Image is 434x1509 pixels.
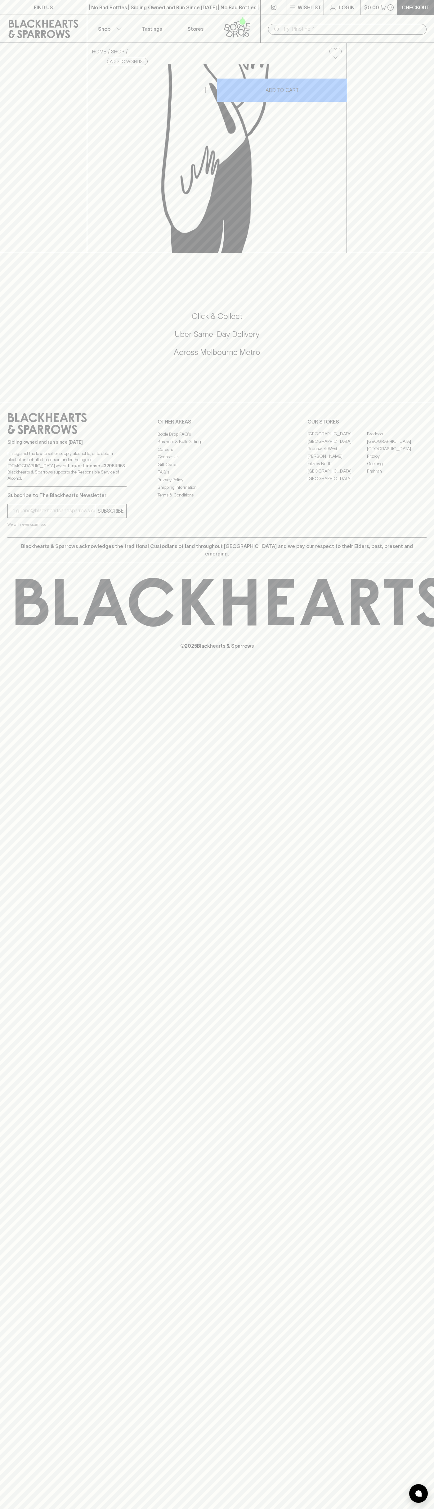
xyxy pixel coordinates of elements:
input: e.g. jane@blackheartsandsparrows.com.au [12,506,95,516]
a: [GEOGRAPHIC_DATA] [307,475,367,483]
p: $0.00 [364,4,379,11]
p: It is against the law to sell or supply alcohol to, or to obtain alcohol on behalf of a person un... [7,450,127,481]
img: bubble-icon [415,1490,422,1497]
button: ADD TO CART [217,79,347,102]
button: SUBSCRIBE [95,504,126,518]
p: Shop [98,25,110,33]
a: [GEOGRAPHIC_DATA] [307,468,367,475]
a: Privacy Policy [158,476,277,483]
a: Business & Bulk Gifting [158,438,277,446]
img: Good Land Smoovie Smoothie Sour Vegas Buffet [87,64,347,253]
p: OTHER AREAS [158,418,277,425]
a: [GEOGRAPHIC_DATA] [367,445,427,453]
p: 0 [389,6,392,9]
h5: Click & Collect [7,311,427,321]
a: Prahran [367,468,427,475]
strong: Liquor License #32064953 [68,463,125,468]
p: Blackhearts & Sparrows acknowledges the traditional Custodians of land throughout [GEOGRAPHIC_DAT... [12,542,422,557]
a: Fitzroy North [307,460,367,468]
p: Subscribe to The Blackhearts Newsletter [7,492,127,499]
p: Stores [187,25,204,33]
p: We will never spam you [7,521,127,528]
button: Shop [87,15,131,43]
a: Geelong [367,460,427,468]
a: HOME [92,49,106,54]
a: Stores [174,15,217,43]
a: Shipping Information [158,484,277,491]
button: Add to wishlist [107,58,148,65]
a: [GEOGRAPHIC_DATA] [307,438,367,445]
a: Tastings [130,15,174,43]
a: Bottle Drop FAQ's [158,430,277,438]
p: Checkout [402,4,430,11]
a: Gift Cards [158,461,277,468]
button: Add to wishlist [327,45,344,61]
a: [PERSON_NAME] [307,453,367,460]
a: Terms & Conditions [158,491,277,499]
p: ADD TO CART [266,86,299,94]
div: Call to action block [7,286,427,390]
h5: Across Melbourne Metro [7,347,427,357]
p: Wishlist [298,4,321,11]
a: FAQ's [158,469,277,476]
a: Careers [158,446,277,453]
h5: Uber Same-Day Delivery [7,329,427,339]
p: Tastings [142,25,162,33]
a: Contact Us [158,453,277,461]
a: [GEOGRAPHIC_DATA] [307,430,367,438]
p: FIND US [34,4,53,11]
input: Try "Pinot noir" [283,24,422,34]
p: Sibling owned and run since [DATE] [7,439,127,445]
a: Brunswick West [307,445,367,453]
a: Fitzroy [367,453,427,460]
p: Login [339,4,355,11]
p: OUR STORES [307,418,427,425]
a: Braddon [367,430,427,438]
a: SHOP [111,49,124,54]
a: [GEOGRAPHIC_DATA] [367,438,427,445]
p: SUBSCRIBE [98,507,124,514]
